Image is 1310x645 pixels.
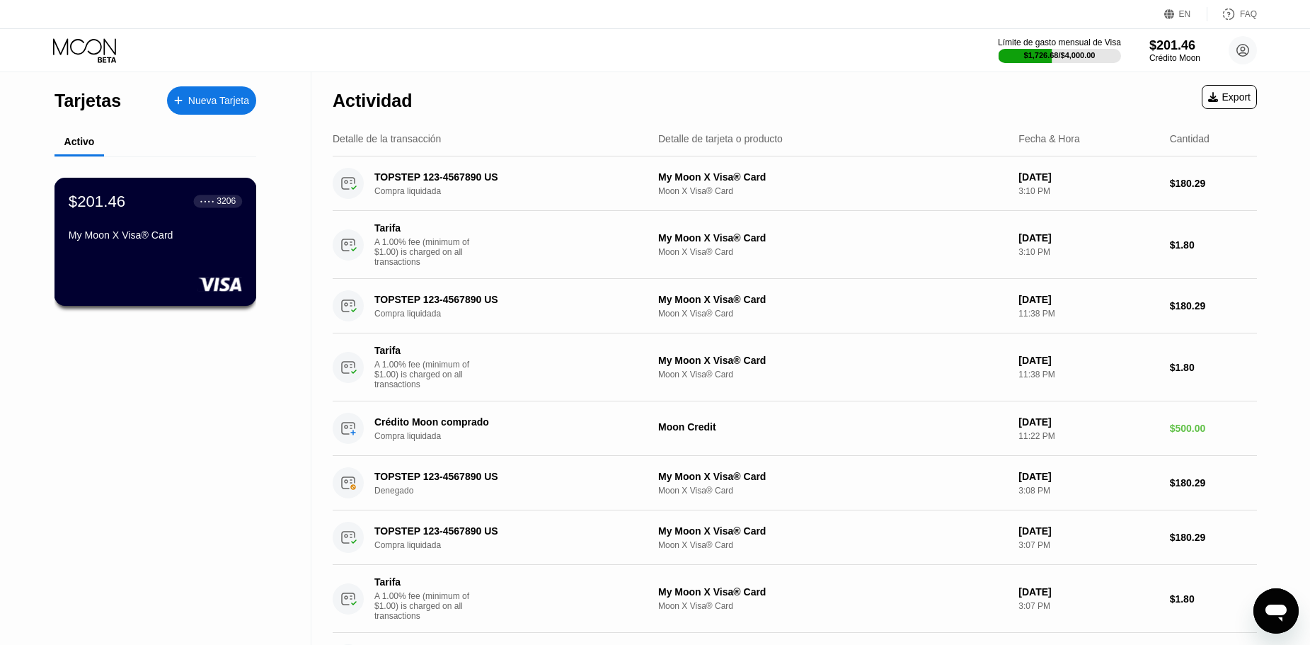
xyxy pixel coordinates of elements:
div: Actividad [333,91,413,111]
div: Límite de gasto mensual de Visa [998,38,1121,47]
div: ● ● ● ● [200,199,214,203]
div: TarifaA 1.00% fee (minimum of $1.00) is charged on all transactionsMy Moon X Visa® CardMoon X Vis... [333,333,1257,401]
div: A 1.00% fee (minimum of $1.00) is charged on all transactions [374,591,481,621]
div: 3206 [217,196,236,206]
div: $201.46 [1149,38,1200,53]
div: [DATE] [1018,416,1158,428]
div: Compra liquidada [374,309,657,319]
div: Nueva Tarjeta [167,86,256,115]
div: Moon X Visa® Card [658,486,1007,496]
div: $201.46Crédito Moon [1149,38,1200,63]
div: TOPSTEP 123-4567890 USCompra liquidadaMy Moon X Visa® CardMoon X Visa® Card[DATE]3:07 PM$180.29 [333,510,1257,565]
div: TOPSTEP 123-4567890 US [374,294,638,305]
div: 3:10 PM [1018,186,1158,196]
div: A 1.00% fee (minimum of $1.00) is charged on all transactions [374,360,481,389]
div: $180.29 [1170,178,1257,189]
div: 11:38 PM [1018,370,1158,379]
div: Moon X Visa® Card [658,601,1007,611]
div: Límite de gasto mensual de Visa$1,726.68/$4,000.00 [998,38,1121,63]
div: TarifaA 1.00% fee (minimum of $1.00) is charged on all transactionsMy Moon X Visa® CardMoon X Vis... [333,565,1257,633]
div: Export [1202,85,1257,109]
div: Compra liquidada [374,431,657,441]
div: $1,726.68 / $4,000.00 [1024,51,1096,59]
div: Moon X Visa® Card [658,247,1007,257]
div: [DATE] [1018,171,1158,183]
div: Activo [64,136,95,147]
div: Tarifa [374,345,473,356]
div: Crédito Moon comprado [374,416,638,428]
div: My Moon X Visa® Card [658,586,1007,598]
div: TOPSTEP 123-4567890 USCompra liquidadaMy Moon X Visa® CardMoon X Visa® Card[DATE]3:10 PM$180.29 [333,156,1257,211]
div: [DATE] [1018,471,1158,482]
div: $180.29 [1170,532,1257,543]
div: Nueva Tarjeta [188,95,249,107]
div: Moon X Visa® Card [658,309,1007,319]
div: $180.29 [1170,477,1257,489]
div: TOPSTEP 123-4567890 US [374,471,638,482]
div: 3:07 PM [1018,540,1158,550]
div: Compra liquidada [374,540,657,550]
div: A 1.00% fee (minimum of $1.00) is charged on all transactions [374,237,481,267]
div: Tarifa [374,222,473,234]
div: FAQ [1207,7,1257,21]
div: Moon X Visa® Card [658,540,1007,550]
div: TOPSTEP 123-4567890 USCompra liquidadaMy Moon X Visa® CardMoon X Visa® Card[DATE]11:38 PM$180.29 [333,279,1257,333]
div: $201.46 [69,192,125,210]
div: EN [1179,9,1191,19]
div: $500.00 [1170,423,1257,434]
div: My Moon X Visa® Card [69,229,242,241]
div: Detalle de la transacción [333,133,441,144]
div: My Moon X Visa® Card [658,525,1007,537]
div: $1.80 [1170,362,1257,373]
div: 3:10 PM [1018,247,1158,257]
div: 3:07 PM [1018,601,1158,611]
div: $201.46● ● ● ●3206My Moon X Visa® Card [55,178,255,305]
div: [DATE] [1018,294,1158,305]
div: Fecha & Hora [1018,133,1079,144]
div: EN [1164,7,1207,21]
div: Compra liquidada [374,186,657,196]
div: 11:22 PM [1018,431,1158,441]
div: 3:08 PM [1018,486,1158,496]
div: My Moon X Visa® Card [658,355,1007,366]
div: Cantidad [1170,133,1210,144]
div: $180.29 [1170,300,1257,312]
div: [DATE] [1018,525,1158,537]
div: $1.80 [1170,239,1257,251]
div: Moon Credit [658,421,1007,433]
div: [DATE] [1018,232,1158,244]
div: [DATE] [1018,355,1158,366]
div: My Moon X Visa® Card [658,171,1007,183]
div: [DATE] [1018,586,1158,598]
div: $1.80 [1170,593,1257,605]
div: My Moon X Visa® Card [658,294,1007,305]
div: My Moon X Visa® Card [658,232,1007,244]
div: Tarjetas [54,91,121,111]
div: Detalle de tarjeta o producto [658,133,783,144]
div: TOPSTEP 123-4567890 USDenegadoMy Moon X Visa® CardMoon X Visa® Card[DATE]3:08 PM$180.29 [333,456,1257,510]
div: Crédito Moon [1149,53,1200,63]
div: TOPSTEP 123-4567890 US [374,525,638,537]
div: My Moon X Visa® Card [658,471,1007,482]
div: Crédito Moon compradoCompra liquidadaMoon Credit[DATE]11:22 PM$500.00 [333,401,1257,456]
div: Moon X Visa® Card [658,370,1007,379]
div: Export [1208,91,1251,103]
div: 11:38 PM [1018,309,1158,319]
iframe: Botón para iniciar la ventana de mensajería [1253,588,1299,634]
div: Tarifa [374,576,473,588]
div: Moon X Visa® Card [658,186,1007,196]
div: FAQ [1240,9,1257,19]
div: Denegado [374,486,657,496]
div: TOPSTEP 123-4567890 US [374,171,638,183]
div: TarifaA 1.00% fee (minimum of $1.00) is charged on all transactionsMy Moon X Visa® CardMoon X Vis... [333,211,1257,279]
